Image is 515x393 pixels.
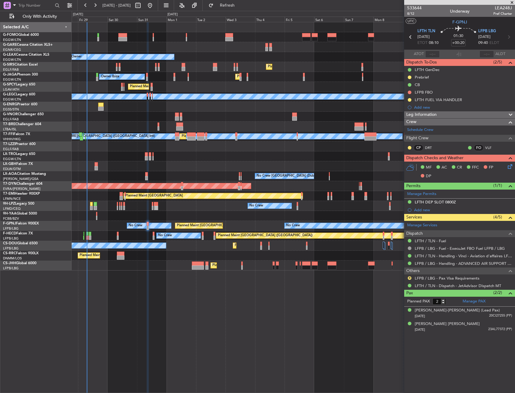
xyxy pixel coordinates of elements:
a: DRT [425,145,439,150]
div: Tue 2 [196,17,226,22]
a: EGNR/CEG [3,48,21,52]
div: LFTH FUEL VIA HANDLER [415,97,462,102]
a: Manage PAX [463,299,485,305]
div: No Crew [129,221,142,230]
div: [PERSON_NAME] [PERSON_NAME] [415,321,480,327]
div: FO [474,144,484,151]
span: Leg Information [406,111,437,118]
div: Prebrief [415,75,429,80]
div: Add new [414,105,512,110]
span: G-LEAX [3,53,16,57]
div: CB [415,82,420,87]
span: ATOT [414,51,424,57]
span: F-GPNJ [3,222,16,225]
span: G-SIRS [3,63,14,67]
a: G-ENRGPraetor 600 [3,103,37,106]
button: UTC [406,18,416,24]
a: G-SIRSCitation Excel [3,63,38,67]
div: LFPB FBO [415,90,433,95]
div: Fri 5 [285,17,314,22]
a: G-LEAXCessna Citation XLS [3,53,49,57]
span: G-JAGA [3,73,17,76]
a: F-GPNJFalcon 900EX [3,222,39,225]
span: 08:10 [429,40,439,46]
span: MF [426,165,432,171]
a: EGGW/LTN [3,77,21,82]
span: [DATE] [415,314,425,318]
div: Planned Maint [GEOGRAPHIC_DATA] ([GEOGRAPHIC_DATA] Intl) [182,132,282,141]
a: CS-DOUGlobal 6500 [3,242,38,245]
span: 23AL77372 (PP) [488,327,512,332]
span: G-VNOR [3,113,18,116]
a: Manage Permits [407,191,436,197]
button: Only With Activity [7,12,65,21]
a: DNMM/LOS [3,256,22,261]
span: Others [406,268,420,274]
span: Flight Crew [406,135,429,142]
a: G-LEGCLegacy 600 [3,93,35,96]
span: Dispatch [406,230,423,237]
a: LFPB / LBG - Fuel - ExecuJet FBO Fuel LFPB / LBG [415,246,505,251]
span: Crew [406,119,417,125]
span: T7-DYN [3,182,17,186]
div: CP [414,144,423,151]
span: T7-BRE [3,122,15,126]
a: LGAV/ATH [3,87,19,92]
a: G-VNORChallenger 650 [3,113,44,116]
a: LFPB / LBG - Pax Visa Requirements [415,276,479,281]
input: Trip Number [18,1,53,10]
span: Dispatch To-Dos [406,59,437,66]
span: 20CI27255 (PP) [489,313,512,318]
span: G-FOMO [3,33,18,37]
div: [PERSON_NAME]-[PERSON_NAME] (Lead Pax) [415,308,500,314]
div: Owner Ibiza [101,72,119,81]
div: Fri 29 [78,17,108,22]
a: EGLF/FAB [3,67,19,72]
span: CS-DOU [3,242,17,245]
div: No Crew [GEOGRAPHIC_DATA] (Dublin Intl) [257,172,324,181]
div: Planned Maint [GEOGRAPHIC_DATA] ([GEOGRAPHIC_DATA]) [235,241,329,250]
div: Planned Maint [GEOGRAPHIC_DATA] [125,191,183,200]
span: FP [489,165,493,171]
span: LFTH TLN [417,28,435,34]
a: LX-GBHFalcon 7X [3,162,33,166]
a: LFMN/NCE [3,196,21,201]
span: CS-RRC [3,252,16,255]
div: Sun 7 [344,17,373,22]
span: G-SPCY [3,83,16,86]
span: Pref Charter [493,11,512,16]
span: Dispatch Checks and Weather [406,155,463,162]
span: LFPB LBG [478,28,496,34]
div: Planned Maint Athens ([PERSON_NAME] Intl) [130,82,199,91]
a: F-HECDFalcon 7X [3,232,33,235]
span: Permits [406,183,420,190]
div: Planned Maint [GEOGRAPHIC_DATA] ([GEOGRAPHIC_DATA]) [80,251,174,260]
span: (2/5) [493,59,502,65]
span: (2/2) [493,289,502,296]
input: --:-- [425,51,440,58]
span: ELDT [489,40,499,46]
a: [PERSON_NAME]/QSA [3,177,39,181]
div: [DATE] [167,12,178,17]
a: LFMD/CEQ [3,206,20,211]
a: EGGW/LTN [3,38,21,42]
div: [DATE] [73,12,83,17]
div: Underway [450,8,470,14]
a: LFPB/LBG [3,226,19,231]
a: T7-DYNChallenger 604 [3,182,42,186]
div: Mon 8 [373,17,403,22]
div: Owner [71,52,82,61]
div: Wed 3 [226,17,255,22]
a: EGGW/LTN [3,157,21,161]
span: CR [457,165,462,171]
div: No Crew [249,201,263,210]
a: EGLF/FAB [3,147,19,151]
a: LFTH / TLN - Fuel [415,238,446,243]
span: [DATE] [478,34,491,40]
a: EVRA/[PERSON_NAME] [3,187,40,191]
div: Sat 30 [108,17,137,22]
a: EGGW/LTN [3,97,21,102]
div: Thu 4 [255,17,285,22]
a: EGSS/STN [3,107,19,112]
a: LTBA/ISL [3,127,17,132]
